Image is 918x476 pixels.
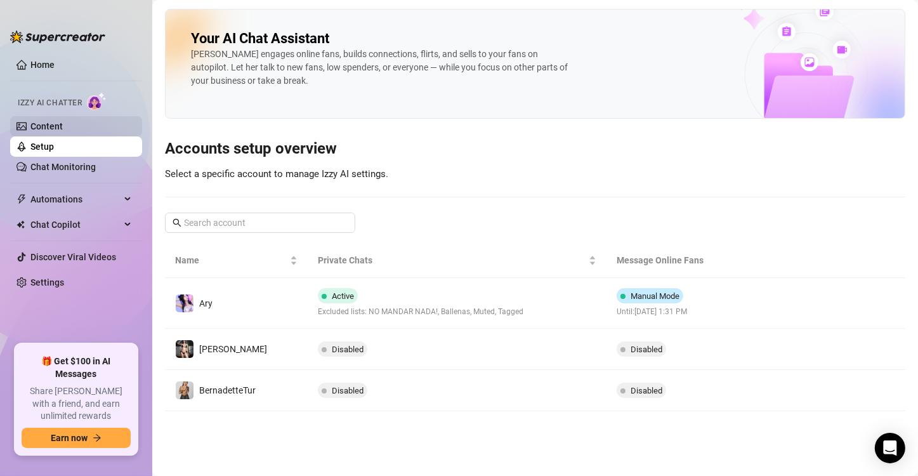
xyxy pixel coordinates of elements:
span: Chat Copilot [30,215,121,235]
span: Automations [30,189,121,209]
th: Message Online Fans [607,243,806,278]
span: Disabled [631,345,662,354]
div: Open Intercom Messenger [875,433,905,463]
span: 🎁 Get $100 in AI Messages [22,355,131,380]
img: BernadetteTur [176,381,193,399]
span: Select a specific account to manage Izzy AI settings. [165,168,388,180]
span: Disabled [332,386,364,395]
a: Setup [30,142,54,152]
th: Name [165,243,308,278]
a: Settings [30,277,64,288]
span: Ary [199,298,213,308]
img: AI Chatter [87,92,107,110]
span: Until: [DATE] 1:31 PM [617,306,688,318]
span: Manual Mode [631,291,679,301]
span: Share [PERSON_NAME] with a friend, and earn unlimited rewards [22,385,131,423]
a: Home [30,60,55,70]
a: Chat Monitoring [30,162,96,172]
a: Content [30,121,63,131]
span: Disabled [631,386,662,395]
h3: Accounts setup overview [165,139,905,159]
input: Search account [184,216,338,230]
span: Disabled [332,345,364,354]
div: [PERSON_NAME] engages online fans, builds connections, flirts, and sells to your fans on autopilo... [191,48,572,88]
img: logo-BBDzfeDw.svg [10,30,105,43]
img: Bonnie [176,340,193,358]
h2: Your AI Chat Assistant [191,30,329,48]
span: Private Chats [318,253,586,267]
button: Earn nowarrow-right [22,428,131,448]
span: [PERSON_NAME] [199,344,267,354]
span: arrow-right [93,433,102,442]
span: Excluded lists: NO MANDAR NADA!, Ballenas, Muted, Tagged [318,306,523,318]
span: Active [332,291,354,301]
span: search [173,218,181,227]
span: BernadetteTur [199,385,256,395]
span: Izzy AI Chatter [18,97,82,109]
th: Private Chats [308,243,607,278]
img: Chat Copilot [16,220,25,229]
a: Discover Viral Videos [30,252,116,262]
span: Name [175,253,287,267]
img: Ary [176,294,193,312]
span: Earn now [51,433,88,443]
span: thunderbolt [16,194,27,204]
